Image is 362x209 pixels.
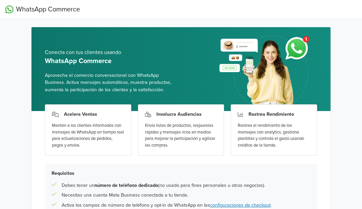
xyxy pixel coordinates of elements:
span: WhatsApp Commerce [16,4,80,14]
div: Mantén a los clientes informados con mensajes de WhatsApp en tiempo real para actualizaciones de ... [52,122,124,149]
b: número de teléfono dedicado [94,182,158,188]
h5: WhatsApp Commerce [45,57,176,65]
p: Debes tener un (no usado para fines personales u otros negocios). [62,182,265,189]
h3: Rastrea Rendimiento [248,111,294,117]
img: WhatsApp [5,5,13,13]
a: configuraciones de checkout [210,202,271,208]
div: Envía listas de productos, respuestas rápidas y mensajes ricos en medios para mejorar la particip... [145,122,217,149]
h3: Involucra Audiencias [156,111,202,117]
p: Necesitas una cuenta Meta Business conectada a tu tienda. [62,192,188,199]
span: Aprovecha el comercio conversacional con WhatsApp Business. Activa mensajes automáticos, muestra ... [45,72,176,94]
img: whatsapp_setup_banner [214,32,317,111]
div: Rastrea el rendimiento de los mensajes con analytics, gestiona plantillas y controla el gasto usa... [238,122,310,149]
h5: Conecta con tus clientes usando [45,49,176,56]
h3: Acelera Ventas [64,111,97,117]
p: Activa los campos de número de teléfono y opt-in de WhatsApp en las . [62,202,272,209]
h5: Requisitos [52,170,310,176]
